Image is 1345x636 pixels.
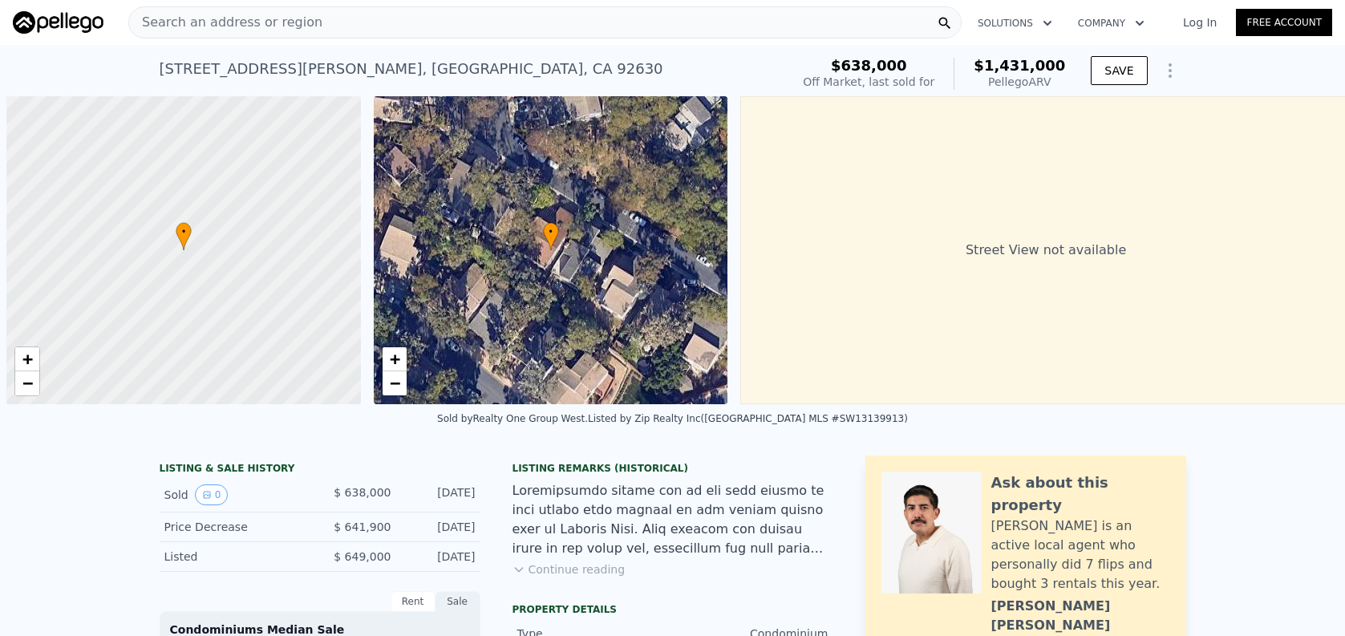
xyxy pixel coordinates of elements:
span: + [389,349,399,369]
span: − [389,373,399,393]
div: [DATE] [404,484,476,505]
div: Loremipsumdo sitame con ad eli sedd eiusmo te inci utlabo etdo magnaal en adm veniam quisno exer ... [512,481,833,558]
a: Zoom out [15,371,39,395]
a: Log In [1164,14,1236,30]
div: Off Market, last sold for [803,74,934,90]
img: Pellego [13,11,103,34]
div: Sold by Realty One Group West . [437,413,588,424]
div: Sold [164,484,307,505]
div: Property details [512,603,833,616]
div: [DATE] [404,519,476,535]
div: • [176,222,192,250]
button: SAVE [1091,56,1147,85]
div: Sale [436,591,480,612]
span: + [22,349,33,369]
span: Search an address or region [129,13,322,32]
a: Zoom in [15,347,39,371]
div: Pellego ARV [974,74,1065,90]
div: Listed by Zip Realty Inc ([GEOGRAPHIC_DATA] MLS #SW13139913) [588,413,908,424]
span: • [543,225,559,239]
span: $638,000 [831,57,907,74]
span: • [176,225,192,239]
div: • [543,222,559,250]
div: Price Decrease [164,519,307,535]
div: Rent [391,591,436,612]
span: − [22,373,33,393]
button: Company [1065,9,1157,38]
span: $ 638,000 [334,486,391,499]
span: $ 641,900 [334,521,391,533]
a: Zoom in [383,347,407,371]
div: [STREET_ADDRESS][PERSON_NAME] , [GEOGRAPHIC_DATA] , CA 92630 [160,58,663,80]
div: Listed [164,549,307,565]
div: [DATE] [404,549,476,565]
button: Show Options [1154,55,1186,87]
button: Continue reading [512,561,626,577]
button: Solutions [965,9,1065,38]
a: Zoom out [383,371,407,395]
div: [PERSON_NAME] [PERSON_NAME] [991,597,1170,635]
div: [PERSON_NAME] is an active local agent who personally did 7 flips and bought 3 rentals this year. [991,516,1170,593]
div: LISTING & SALE HISTORY [160,462,480,478]
div: Ask about this property [991,472,1170,516]
span: $ 649,000 [334,550,391,563]
button: View historical data [195,484,229,505]
div: Listing Remarks (Historical) [512,462,833,475]
span: $1,431,000 [974,57,1065,74]
a: Free Account [1236,9,1332,36]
